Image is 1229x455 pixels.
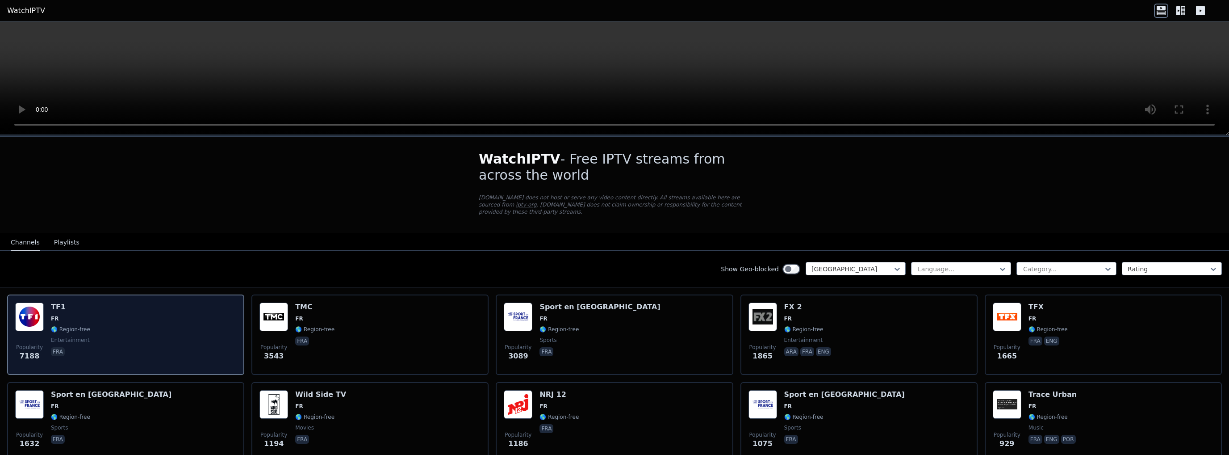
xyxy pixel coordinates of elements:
[295,403,303,410] span: FR
[784,326,824,333] span: 🌎 Region-free
[999,438,1014,449] span: 929
[51,424,68,431] span: sports
[1028,315,1036,322] span: FR
[993,390,1021,419] img: Trace Urban
[295,326,334,333] span: 🌎 Region-free
[479,151,750,183] h1: - Free IPTV streams from across the world
[54,234,79,251] button: Playlists
[1044,435,1059,444] p: eng
[784,303,833,312] h6: FX 2
[479,151,560,167] span: WatchIPTV
[539,403,547,410] span: FR
[264,351,284,362] span: 3543
[721,265,779,274] label: Show Geo-blocked
[11,234,40,251] button: Channels
[51,390,171,399] h6: Sport en [GEOGRAPHIC_DATA]
[994,431,1020,438] span: Popularity
[15,390,44,419] img: Sport en France
[993,303,1021,331] img: TFX
[51,326,90,333] span: 🌎 Region-free
[295,435,309,444] p: fra
[15,303,44,331] img: TF1
[784,403,792,410] span: FR
[1044,337,1059,345] p: eng
[748,390,777,419] img: Sport en France
[16,431,43,438] span: Popularity
[51,435,65,444] p: fra
[539,390,579,399] h6: NRJ 12
[784,390,905,399] h6: Sport en [GEOGRAPHIC_DATA]
[516,202,537,208] a: iptv-org
[295,424,314,431] span: movies
[784,337,823,344] span: entertainment
[259,303,288,331] img: TMC
[16,344,43,351] span: Popularity
[295,315,303,322] span: FR
[295,413,334,421] span: 🌎 Region-free
[784,315,792,322] span: FR
[994,344,1020,351] span: Popularity
[1028,403,1036,410] span: FR
[479,194,750,215] p: [DOMAIN_NAME] does not host or serve any video content directly. All streams available here are s...
[748,303,777,331] img: FX 2
[504,303,532,331] img: Sport en France
[539,326,579,333] span: 🌎 Region-free
[752,438,773,449] span: 1075
[264,438,284,449] span: 1194
[504,390,532,419] img: NRJ 12
[20,351,40,362] span: 7188
[539,424,553,433] p: fra
[260,431,287,438] span: Popularity
[1028,435,1042,444] p: fra
[1028,337,1042,345] p: fra
[295,337,309,345] p: fra
[51,413,90,421] span: 🌎 Region-free
[259,390,288,419] img: Wild Side TV
[749,431,776,438] span: Popularity
[1028,424,1044,431] span: music
[784,413,824,421] span: 🌎 Region-free
[997,351,1017,362] span: 1665
[505,344,531,351] span: Popularity
[784,347,798,356] p: ara
[51,347,65,356] p: fra
[51,315,59,322] span: FR
[816,347,831,356] p: eng
[784,435,798,444] p: fra
[539,303,660,312] h6: Sport en [GEOGRAPHIC_DATA]
[20,438,40,449] span: 1632
[749,344,776,351] span: Popularity
[539,413,579,421] span: 🌎 Region-free
[295,390,346,399] h6: Wild Side TV
[1028,303,1068,312] h6: TFX
[7,5,45,16] a: WatchIPTV
[784,424,801,431] span: sports
[539,315,547,322] span: FR
[1028,326,1068,333] span: 🌎 Region-free
[539,347,553,356] p: fra
[260,344,287,351] span: Popularity
[51,303,90,312] h6: TF1
[539,337,556,344] span: sports
[295,303,334,312] h6: TMC
[508,438,528,449] span: 1186
[1028,413,1068,421] span: 🌎 Region-free
[1028,390,1078,399] h6: Trace Urban
[508,351,528,362] span: 3089
[51,403,59,410] span: FR
[51,337,90,344] span: entertainment
[1061,435,1076,444] p: por
[800,347,814,356] p: fra
[752,351,773,362] span: 1865
[505,431,531,438] span: Popularity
